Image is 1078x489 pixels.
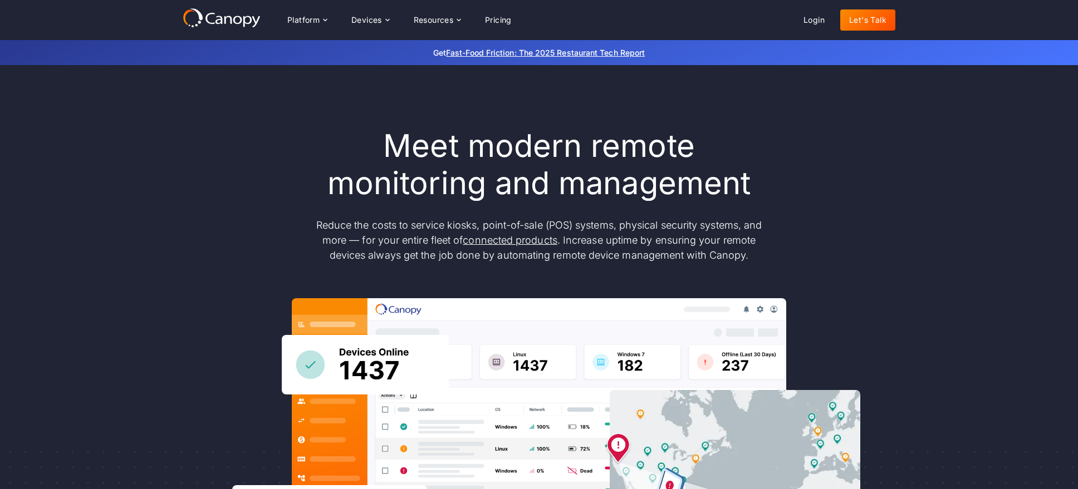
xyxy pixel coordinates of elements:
div: Devices [342,9,398,31]
div: Devices [351,16,382,24]
a: connected products [463,234,557,246]
img: Canopy sees how many devices are online [282,335,449,394]
a: Let's Talk [840,9,895,31]
div: Resources [405,9,469,31]
a: Pricing [476,9,521,31]
p: Get [266,47,812,58]
a: Fast-Food Friction: The 2025 Restaurant Tech Report [446,48,645,57]
div: Platform [287,16,320,24]
h1: Meet modern remote monitoring and management [305,127,773,202]
p: Reduce the costs to service kiosks, point-of-sale (POS) systems, physical security systems, and m... [305,218,773,263]
a: Login [795,9,834,31]
div: Resources [414,16,454,24]
div: Platform [278,9,336,31]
